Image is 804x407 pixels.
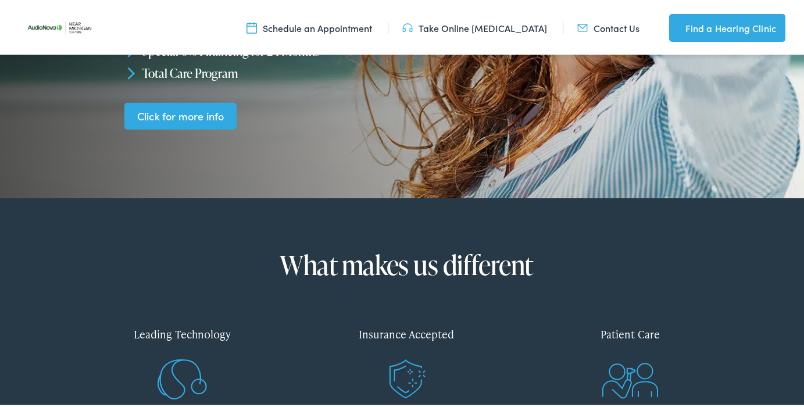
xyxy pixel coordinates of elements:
[577,19,588,32] img: utility icon
[527,315,734,384] a: Patient Care
[303,315,509,349] div: Insurance Accepted
[246,19,372,32] a: Schedule an Appointment
[402,19,547,32] a: Take Online [MEDICAL_DATA]
[577,19,639,32] a: Contact Us
[303,315,509,384] a: Insurance Accepted
[79,315,285,349] div: Leading Technology
[669,19,680,33] img: utility icon
[79,315,285,384] a: Leading Technology
[527,315,734,349] div: Patient Care
[79,248,734,277] h2: What makes us different
[402,19,413,32] img: utility icon
[124,59,406,81] li: Total Care Program
[669,12,785,40] a: Find a Hearing Clinic
[246,19,257,32] img: utility icon
[124,100,237,127] a: Click for more info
